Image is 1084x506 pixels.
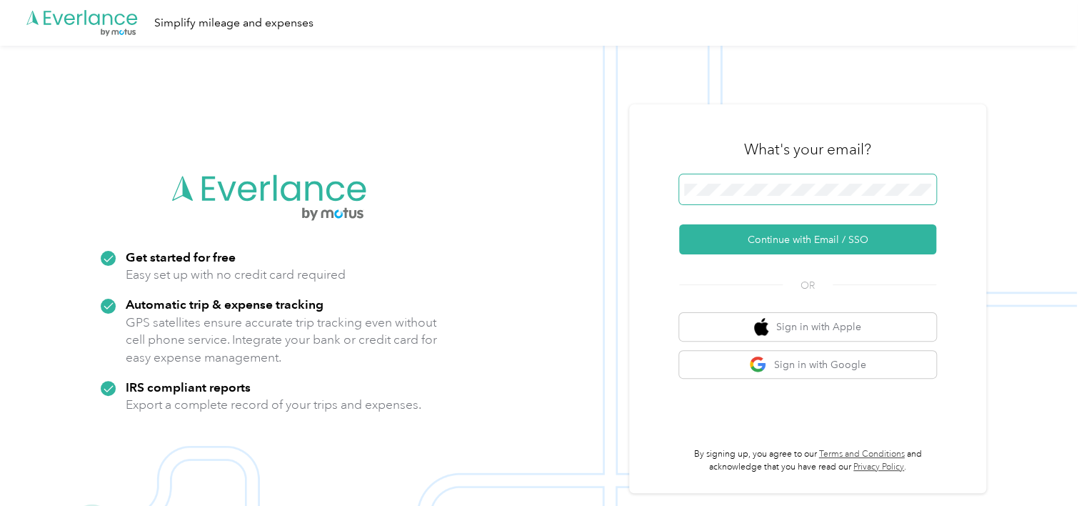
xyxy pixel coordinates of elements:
[819,449,905,460] a: Terms and Conditions
[126,297,323,312] strong: Automatic trip & expense tracking
[679,224,936,254] button: Continue with Email / SSO
[679,351,936,379] button: google logoSign in with Google
[126,314,438,367] p: GPS satellites ensure accurate trip tracking even without cell phone service. Integrate your bank...
[126,249,236,264] strong: Get started for free
[749,356,767,374] img: google logo
[744,139,871,159] h3: What's your email?
[154,14,313,32] div: Simplify mileage and expenses
[679,448,936,473] p: By signing up, you agree to our and acknowledge that you have read our .
[783,278,833,293] span: OR
[126,266,346,284] p: Easy set up with no credit card required
[126,396,421,414] p: Export a complete record of your trips and expenses.
[679,313,936,341] button: apple logoSign in with Apple
[126,379,251,395] strong: IRS compliant reports
[754,318,768,336] img: apple logo
[853,462,904,472] a: Privacy Policy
